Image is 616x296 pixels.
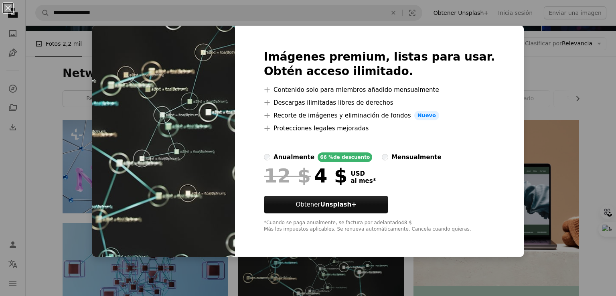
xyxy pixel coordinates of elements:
div: anualmente [274,152,314,162]
input: anualmente66 %de descuento [264,154,270,160]
span: USD [351,170,376,177]
button: ObtenerUnsplash+ [264,196,388,213]
div: 4 $ [264,165,347,186]
li: Descargas ilimitadas libres de derechos [264,98,495,107]
li: Contenido solo para miembros añadido mensualmente [264,85,495,95]
input: mensualmente [382,154,388,160]
div: 66 % de descuento [318,152,372,162]
li: Recorte de imágenes y eliminación de fondos [264,111,495,120]
span: 12 $ [264,165,311,186]
h2: Imágenes premium, listas para usar. Obtén acceso ilimitado. [264,50,495,79]
span: Nuevo [414,111,439,120]
li: Protecciones legales mejoradas [264,124,495,133]
div: mensualmente [391,152,441,162]
strong: Unsplash+ [320,201,357,208]
img: premium_photo-1753080951569-4134578b1c35 [92,26,235,257]
div: *Cuando se paga anualmente, se factura por adelantado 48 $ Más los impuestos aplicables. Se renue... [264,220,495,233]
span: al mes * [351,177,376,184]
